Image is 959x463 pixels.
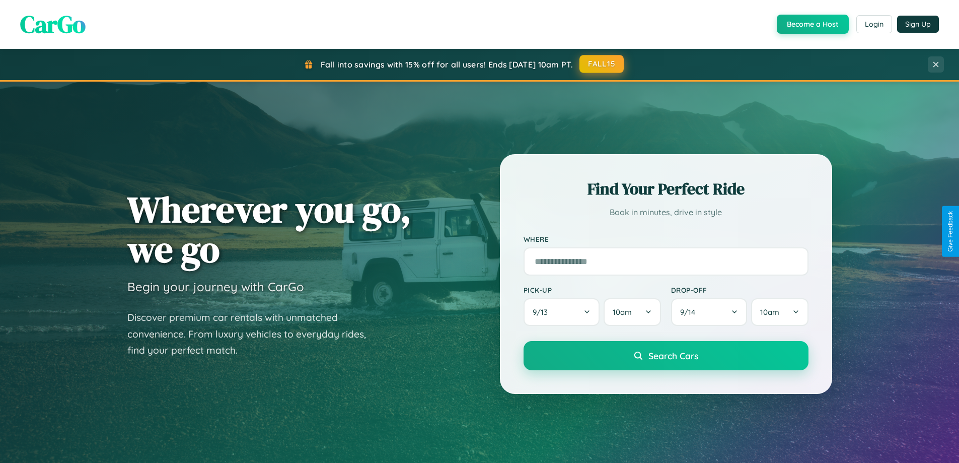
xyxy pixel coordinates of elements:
button: FALL15 [579,55,624,73]
span: 10am [760,307,779,317]
p: Book in minutes, drive in style [524,205,808,220]
span: 9 / 14 [680,307,700,317]
label: Where [524,235,808,243]
span: 9 / 13 [533,307,553,317]
button: 10am [751,298,808,326]
button: Search Cars [524,341,808,370]
h1: Wherever you go, we go [127,189,411,269]
span: 10am [613,307,632,317]
p: Discover premium car rentals with unmatched convenience. From luxury vehicles to everyday rides, ... [127,309,379,359]
h2: Find Your Perfect Ride [524,178,808,200]
label: Drop-off [671,286,808,294]
button: 10am [604,298,660,326]
button: 9/14 [671,298,748,326]
button: 9/13 [524,298,600,326]
button: Become a Host [777,15,849,34]
div: Give Feedback [947,211,954,252]
label: Pick-up [524,286,661,294]
span: Fall into savings with 15% off for all users! Ends [DATE] 10am PT. [321,59,573,70]
span: Search Cars [648,350,698,361]
button: Sign Up [897,16,939,33]
span: CarGo [20,8,86,41]
h3: Begin your journey with CarGo [127,279,304,294]
button: Login [856,15,892,33]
